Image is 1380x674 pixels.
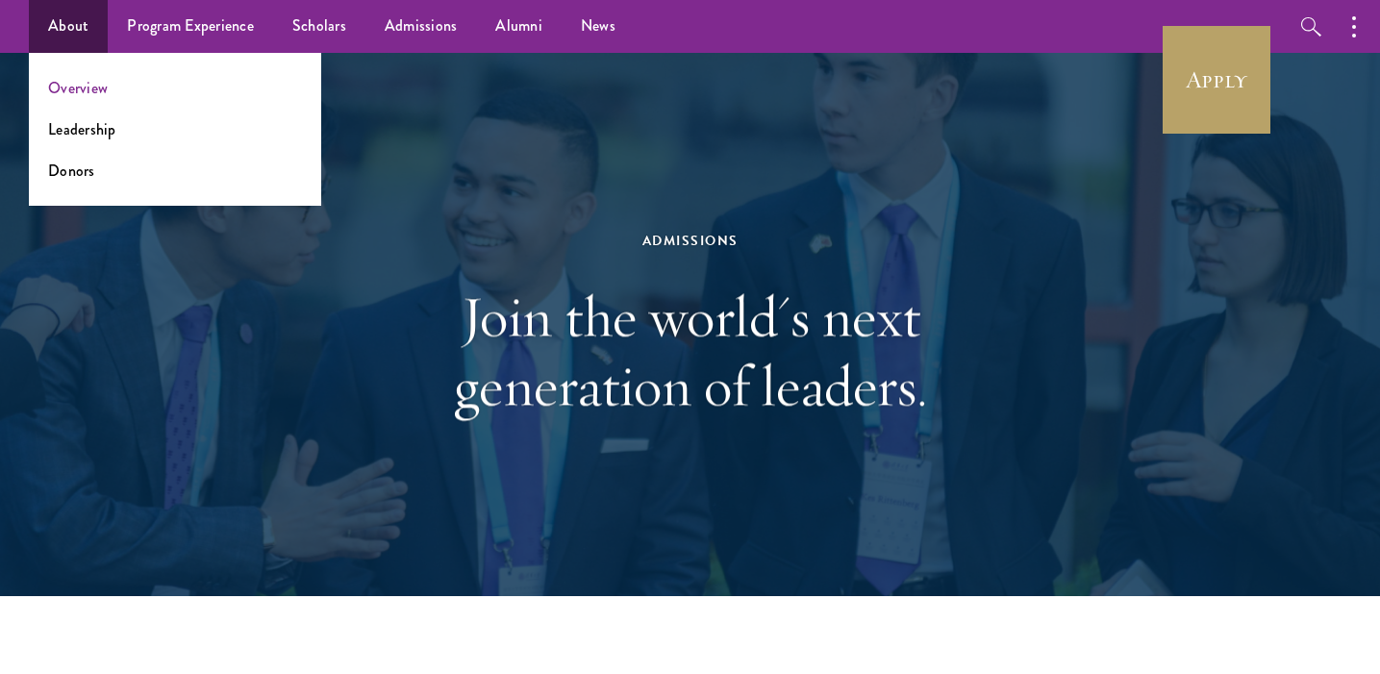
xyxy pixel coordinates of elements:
[48,118,116,140] a: Leadership
[1163,26,1270,134] a: Apply
[48,160,95,182] a: Donors
[359,229,1022,253] div: Admissions
[359,282,1022,420] h1: Join the world's next generation of leaders.
[48,77,108,99] a: Overview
